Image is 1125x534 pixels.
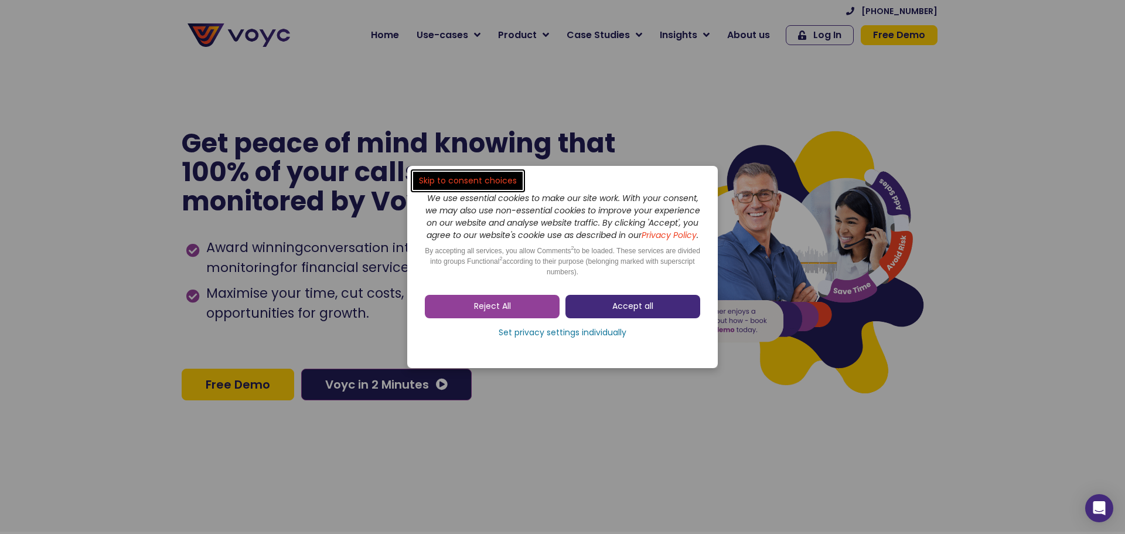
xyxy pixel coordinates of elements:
[499,256,502,261] sup: 2
[425,324,700,342] a: Set privacy settings individually
[571,245,574,251] sup: 2
[425,247,700,276] span: By accepting all services, you allow Comments to be loaded. These services are divided into group...
[413,172,523,190] a: Skip to consent choices
[155,95,195,108] span: Job title
[155,47,185,60] span: Phone
[474,301,511,312] span: Reject All
[565,295,700,318] a: Accept all
[499,327,626,339] span: Set privacy settings individually
[425,295,560,318] a: Reject All
[642,229,697,241] a: Privacy Policy
[241,244,296,256] a: Privacy Policy
[425,192,700,241] i: We use essential cookies to make our site work. With your consent, we may also use non-essential ...
[612,301,653,312] span: Accept all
